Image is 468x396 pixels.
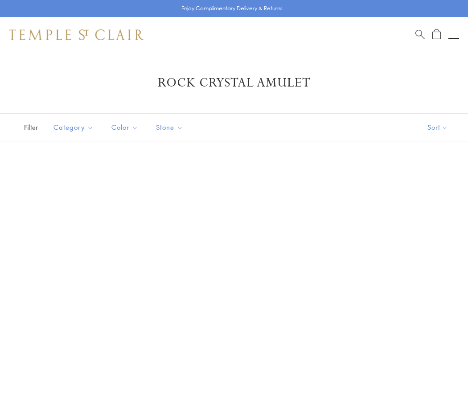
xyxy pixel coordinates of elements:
[47,117,100,137] button: Category
[22,75,446,91] h1: Rock Crystal Amulet
[149,117,190,137] button: Stone
[49,122,100,133] span: Category
[105,117,145,137] button: Color
[448,29,459,40] button: Open navigation
[9,29,144,40] img: Temple St. Clair
[432,29,441,40] a: Open Shopping Bag
[181,4,283,13] p: Enjoy Complimentary Delivery & Returns
[415,29,425,40] a: Search
[152,122,190,133] span: Stone
[407,114,468,141] button: Show sort by
[107,122,145,133] span: Color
